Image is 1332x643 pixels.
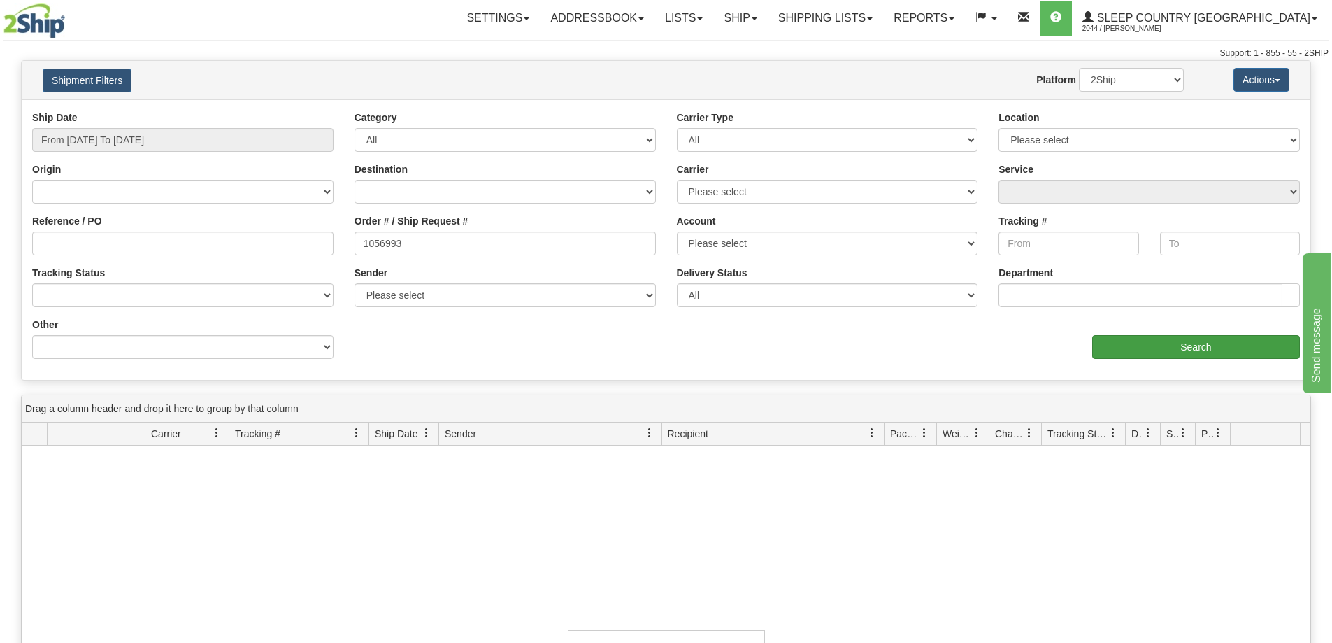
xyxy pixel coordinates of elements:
[1136,421,1160,445] a: Delivery Status filter column settings
[32,162,61,176] label: Origin
[375,427,417,441] span: Ship Date
[32,266,105,280] label: Tracking Status
[43,69,131,92] button: Shipment Filters
[540,1,654,36] a: Addressbook
[10,8,129,25] div: Send message
[1201,427,1213,441] span: Pickup Status
[883,1,965,36] a: Reports
[1300,250,1331,393] iframe: chat widget
[3,48,1329,59] div: Support: 1 - 855 - 55 - 2SHIP
[355,162,408,176] label: Destination
[1094,12,1310,24] span: Sleep Country [GEOGRAPHIC_DATA]
[677,162,709,176] label: Carrier
[998,214,1047,228] label: Tracking #
[912,421,936,445] a: Packages filter column settings
[998,232,1138,255] input: From
[638,421,661,445] a: Sender filter column settings
[1047,427,1108,441] span: Tracking Status
[151,427,181,441] span: Carrier
[445,427,476,441] span: Sender
[355,111,397,125] label: Category
[1160,232,1300,255] input: To
[965,421,989,445] a: Weight filter column settings
[998,111,1039,125] label: Location
[677,266,747,280] label: Delivery Status
[998,162,1033,176] label: Service
[1092,335,1300,359] input: Search
[355,214,468,228] label: Order # / Ship Request #
[32,318,58,332] label: Other
[1233,68,1289,92] button: Actions
[995,427,1024,441] span: Charge
[3,3,65,38] img: logo2044.jpg
[860,421,884,445] a: Recipient filter column settings
[668,427,708,441] span: Recipient
[654,1,713,36] a: Lists
[456,1,540,36] a: Settings
[205,421,229,445] a: Carrier filter column settings
[345,421,368,445] a: Tracking # filter column settings
[32,214,102,228] label: Reference / PO
[1082,22,1187,36] span: 2044 / [PERSON_NAME]
[677,214,716,228] label: Account
[415,421,438,445] a: Ship Date filter column settings
[1072,1,1328,36] a: Sleep Country [GEOGRAPHIC_DATA] 2044 / [PERSON_NAME]
[235,427,280,441] span: Tracking #
[943,427,972,441] span: Weight
[713,1,767,36] a: Ship
[355,266,387,280] label: Sender
[1166,427,1178,441] span: Shipment Issues
[677,111,733,125] label: Carrier Type
[1131,427,1143,441] span: Delivery Status
[1101,421,1125,445] a: Tracking Status filter column settings
[1206,421,1230,445] a: Pickup Status filter column settings
[998,266,1053,280] label: Department
[22,395,1310,423] div: grid grouping header
[1017,421,1041,445] a: Charge filter column settings
[1036,73,1076,87] label: Platform
[32,111,78,125] label: Ship Date
[768,1,883,36] a: Shipping lists
[890,427,919,441] span: Packages
[1171,421,1195,445] a: Shipment Issues filter column settings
